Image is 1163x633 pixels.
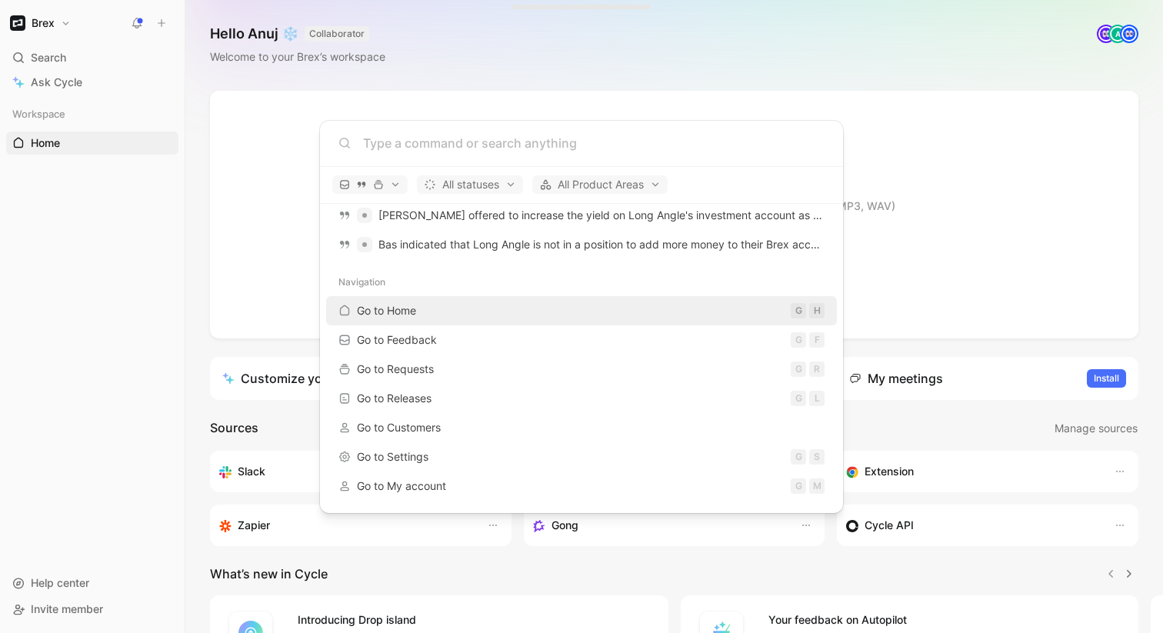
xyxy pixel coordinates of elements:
[363,134,825,152] input: Type a command or search anything
[326,355,837,384] a: Go to RequestsGR
[326,384,837,413] a: Go to ReleasesGL
[791,449,806,465] div: G
[791,478,806,494] div: G
[357,304,416,317] span: Go to Home
[791,391,806,406] div: G
[357,362,434,375] span: Go to Requests
[809,361,825,377] div: R
[809,303,825,318] div: H
[791,303,806,318] div: G
[326,296,837,325] a: Go to HomeGH
[326,325,837,355] a: Go to FeedbackGF
[357,391,432,405] span: Go to Releases
[326,230,837,259] a: Bas indicated that Long Angle is not in a position to add more money to their Brex account at the...
[357,333,437,346] span: Go to Feedback
[326,413,837,442] a: Go to Customers
[791,361,806,377] div: G
[326,201,837,230] a: [PERSON_NAME] offered to increase the yield on Long Angle's investment account as a gesture of go...
[424,175,516,194] span: All statuses
[539,175,661,194] span: All Product Areas
[809,478,825,494] div: M
[809,332,825,348] div: F
[326,442,837,471] button: Go to SettingsGS
[357,479,446,492] span: Go to My account
[791,332,806,348] div: G
[357,421,441,434] span: Go to Customers
[809,391,825,406] div: L
[320,268,843,296] div: Navigation
[326,471,837,501] button: Go to My accountGM
[532,175,668,194] button: All Product Areas
[417,175,523,194] button: All statuses
[809,449,825,465] div: S
[357,450,428,463] span: Go to Settings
